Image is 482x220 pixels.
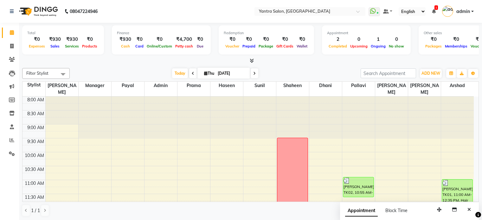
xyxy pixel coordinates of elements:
[241,36,257,43] div: ₹0
[385,208,408,213] span: Block Time
[432,9,436,14] a: 1
[349,36,369,43] div: 0
[327,44,349,48] span: Completed
[387,44,406,48] span: No show
[23,194,45,201] div: 11:30 AM
[112,82,144,90] span: Payal
[434,5,438,10] span: 1
[224,44,241,48] span: Voucher
[342,82,375,90] span: Pallavi
[177,82,210,90] span: Prama
[79,82,111,90] span: Manager
[257,36,275,43] div: ₹0
[172,68,188,78] span: Today
[134,36,145,43] div: ₹0
[443,44,469,48] span: Memberships
[26,97,45,103] div: 8:00 AM
[145,36,174,43] div: ₹0
[195,36,206,43] div: ₹0
[375,82,408,96] span: [PERSON_NAME]
[202,71,216,76] span: Thu
[387,36,406,43] div: 0
[117,36,134,43] div: ₹930
[424,44,443,48] span: Packages
[443,36,469,43] div: ₹0
[23,152,45,159] div: 10:00 AM
[327,36,349,43] div: 2
[408,82,441,96] span: [PERSON_NAME]
[216,69,247,78] input: 2025-09-04
[456,8,470,15] span: admin
[361,68,416,78] input: Search Appointment
[224,36,241,43] div: ₹0
[276,82,309,90] span: Shaheen
[26,138,45,145] div: 9:30 AM
[275,36,295,43] div: ₹0
[369,36,387,43] div: 1
[295,36,309,43] div: ₹0
[70,3,98,20] b: 08047224946
[31,207,40,214] span: 1 / 1
[465,205,474,215] button: Close
[119,44,132,48] span: Cash
[309,82,342,90] span: Dhani
[27,44,47,48] span: Expenses
[80,36,99,43] div: ₹0
[145,82,177,90] span: admin
[343,177,374,197] div: [PERSON_NAME], TK02, 10:55 AM-11:40 AM, Hair Wash & Conditioning,Blow Dry,Threading
[257,44,275,48] span: Package
[80,44,99,48] span: Products
[349,44,369,48] span: Upcoming
[26,124,45,131] div: 9:00 AM
[195,44,205,48] span: Due
[442,6,453,17] img: admin
[63,36,80,43] div: ₹930
[295,44,309,48] span: Wallet
[275,44,295,48] span: Gift Cards
[369,44,387,48] span: Ongoing
[174,44,195,48] span: Petty cash
[22,82,45,88] div: Stylist
[23,180,45,187] div: 11:00 AM
[23,166,45,173] div: 10:30 AM
[345,205,378,217] span: Appointment
[424,36,443,43] div: ₹0
[26,71,48,76] span: Filter Stylist
[441,82,474,90] span: Arshad
[27,36,47,43] div: ₹0
[241,44,257,48] span: Prepaid
[327,30,406,36] div: Appointment
[421,71,440,76] span: ADD NEW
[174,36,195,43] div: ₹4,700
[224,30,309,36] div: Redemption
[243,82,276,90] span: Sunil
[63,44,80,48] span: Services
[134,44,145,48] span: Card
[145,44,174,48] span: Online/Custom
[47,36,63,43] div: ₹930
[117,30,206,36] div: Finance
[46,82,78,96] span: [PERSON_NAME]
[210,82,243,90] span: Haseen
[420,69,442,78] button: ADD NEW
[49,44,61,48] span: Sales
[26,110,45,117] div: 8:30 AM
[16,3,60,20] img: logo
[27,30,99,36] div: Total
